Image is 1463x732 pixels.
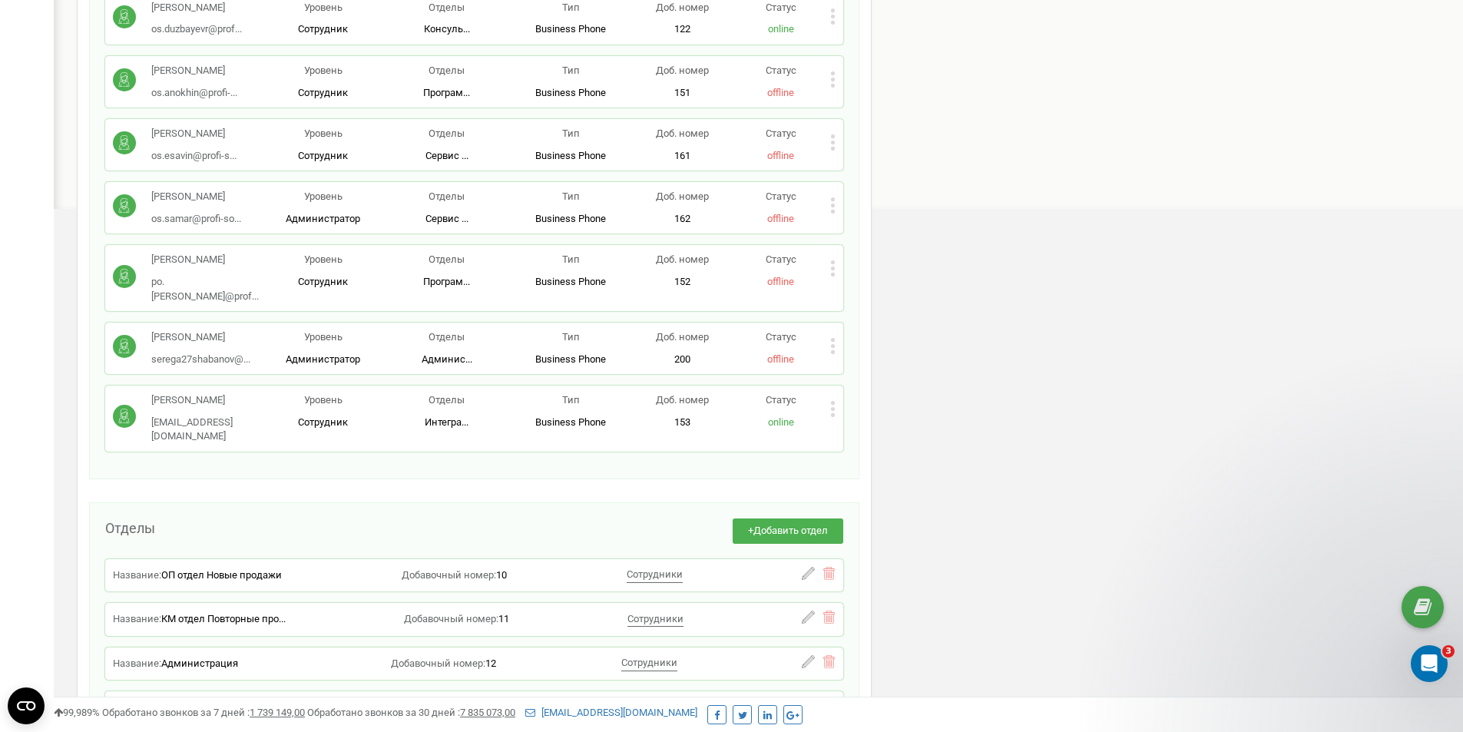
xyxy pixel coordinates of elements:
p: 162 [633,212,732,227]
span: Администратор [286,213,360,224]
span: Тип [562,190,580,202]
span: Отделы [429,65,465,76]
p: 151 [633,86,732,101]
p: [PERSON_NAME] [151,393,261,408]
span: Администратор [286,353,360,365]
a: [EMAIL_ADDRESS][DOMAIN_NAME] [525,707,697,718]
span: Тип [562,65,580,76]
u: 1 739 149,00 [250,707,305,718]
span: Уровень [304,331,343,343]
span: Уровень [304,128,343,139]
span: Сотрудник [298,416,348,428]
span: Админис... [422,353,472,365]
span: offline [767,150,794,161]
span: Отделы [105,520,155,536]
span: Уровень [304,190,343,202]
span: Добавочный номер: [402,569,496,581]
span: Тип [562,394,580,406]
span: Отделы [429,253,465,265]
span: Статус [766,65,796,76]
span: Отделы [429,394,465,406]
span: Добавить отдел [753,525,828,536]
p: [PERSON_NAME] [151,127,237,141]
u: 7 835 073,00 [460,707,515,718]
span: Доб. номер [656,394,709,406]
iframe: Intercom live chat [1411,645,1448,682]
span: Тип [562,2,580,13]
span: Сервис ... [425,150,468,161]
span: Название: [113,657,161,669]
span: Програм... [423,87,470,98]
span: Сервис ... [425,213,468,224]
span: Доб. номер [656,331,709,343]
span: Доб. номер [656,65,709,76]
span: offline [767,87,794,98]
span: Консуль... [424,23,470,35]
span: 99,989% [54,707,100,718]
p: 200 [633,353,732,367]
span: Статус [766,2,796,13]
span: Business Phone [535,87,606,98]
span: ОП отдел Новые продажи [161,569,282,581]
span: Тип [562,331,580,343]
span: Тип [562,253,580,265]
span: Уровень [304,394,343,406]
span: offline [767,353,794,365]
p: [PERSON_NAME] [151,330,250,345]
span: Business Phone [535,276,606,287]
span: 11 [498,613,509,624]
span: Business Phone [535,353,606,365]
span: Сотрудники [621,657,677,668]
span: Сотрудник [298,150,348,161]
span: Добавочный номер: [404,613,498,624]
span: Уровень [304,65,343,76]
span: Business Phone [535,23,606,35]
span: Обработано звонков за 7 дней : [102,707,305,718]
p: 161 [633,149,732,164]
span: 12 [485,657,496,669]
span: Отделы [429,2,465,13]
span: Обработано звонков за 30 дней : [307,707,515,718]
span: Business Phone [535,416,606,428]
span: Доб. номер [656,128,709,139]
span: Сотрудники [627,613,684,624]
span: Сотрудники [627,568,683,580]
span: Администрация [161,657,238,669]
span: offline [767,213,794,224]
p: [PERSON_NAME] [151,253,261,267]
span: Доб. номер [656,190,709,202]
span: Статус [766,128,796,139]
span: Отделы [429,331,465,343]
span: os.anokhin@profi-... [151,87,237,98]
span: [EMAIL_ADDRESS][DOMAIN_NAME] [151,416,233,442]
span: Название: [113,613,161,624]
p: 122 [633,22,732,37]
p: 153 [633,416,732,430]
button: Open CMP widget [8,687,45,724]
span: Сотрудник [298,23,348,35]
span: Статус [766,190,796,202]
span: Добавочный номер: [391,657,485,669]
button: +Добавить отдел [733,518,843,544]
span: Статус [766,394,796,406]
span: os.duzbayevr@prof... [151,23,242,35]
span: Статус [766,253,796,265]
span: serega27shabanov@... [151,353,250,365]
span: online [768,416,794,428]
span: Уровень [304,253,343,265]
span: Доб. номер [656,253,709,265]
span: Уровень [304,2,343,13]
span: 10 [496,569,507,581]
span: offline [767,276,794,287]
span: Отделы [429,128,465,139]
span: Статус [766,331,796,343]
span: Business Phone [535,150,606,161]
span: 3 [1442,645,1455,657]
p: [PERSON_NAME] [151,1,242,15]
span: КМ отдел Повторные про... [161,613,286,624]
span: Тип [562,128,580,139]
p: [PERSON_NAME] [151,64,237,78]
span: Сотрудник [298,276,348,287]
span: Business Phone [535,213,606,224]
span: Отделы [429,190,465,202]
